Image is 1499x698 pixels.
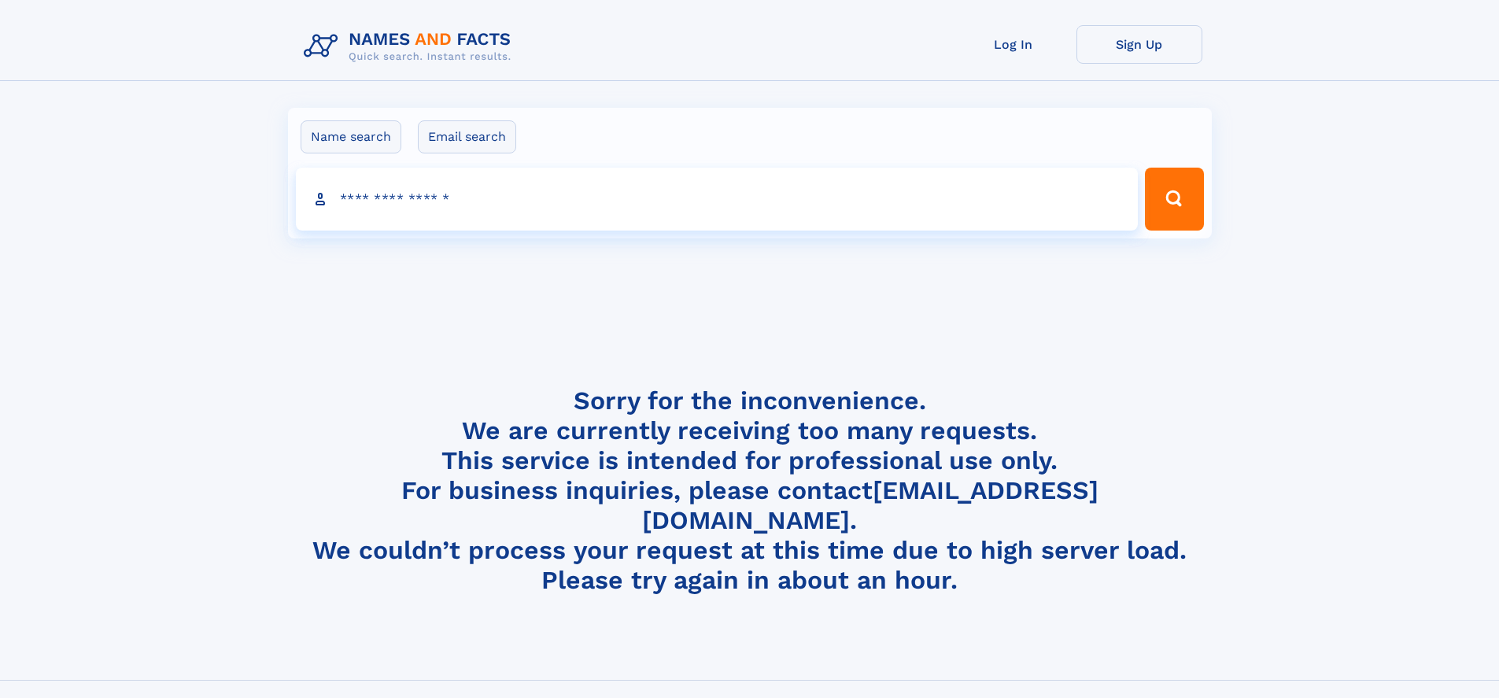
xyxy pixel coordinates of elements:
[1145,168,1203,231] button: Search Button
[301,120,401,153] label: Name search
[297,386,1202,596] h4: Sorry for the inconvenience. We are currently receiving too many requests. This service is intend...
[418,120,516,153] label: Email search
[297,25,524,68] img: Logo Names and Facts
[296,168,1139,231] input: search input
[642,475,1098,535] a: [EMAIL_ADDRESS][DOMAIN_NAME]
[1076,25,1202,64] a: Sign Up
[951,25,1076,64] a: Log In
